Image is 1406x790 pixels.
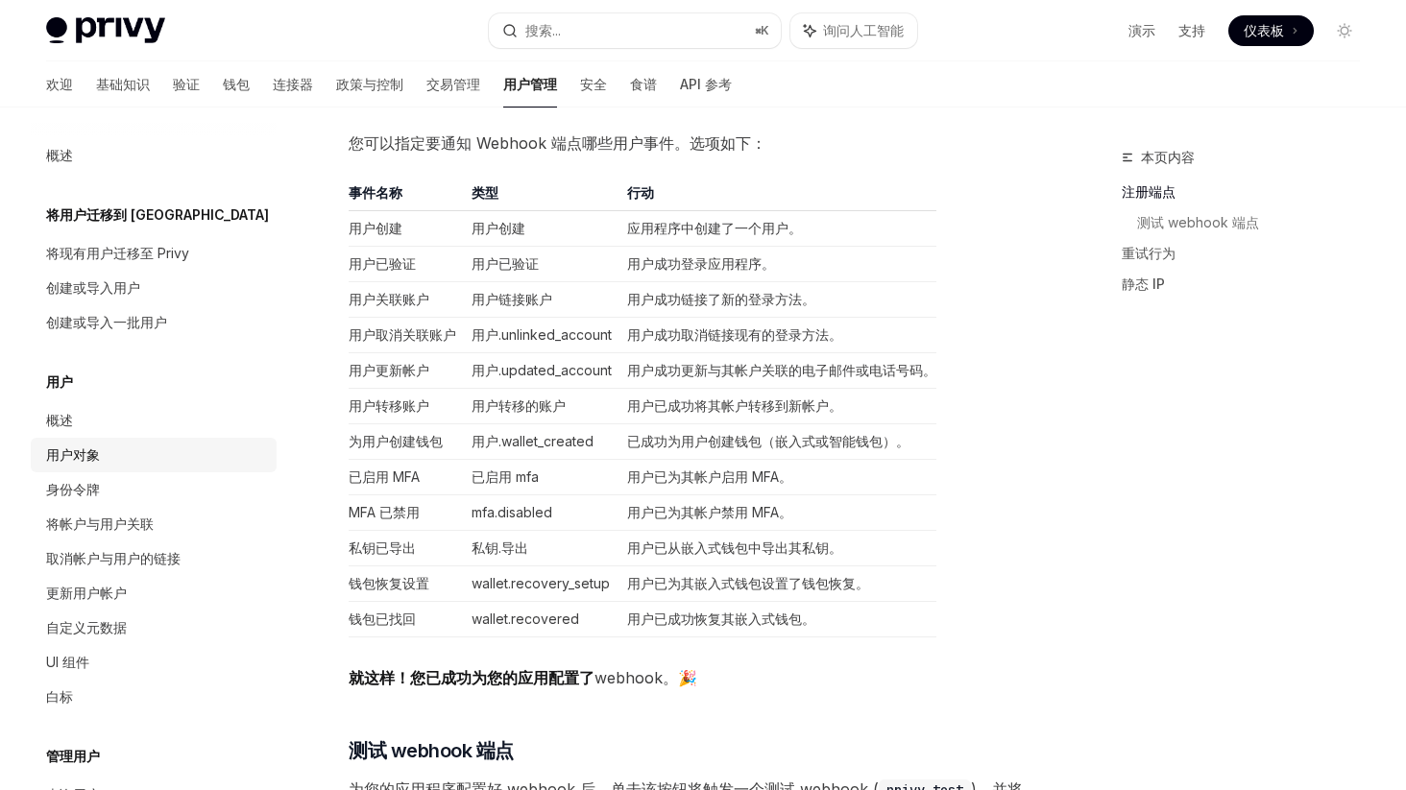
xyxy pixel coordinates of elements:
[1178,21,1205,40] a: 支持
[1137,214,1259,230] font: 测试 webhook 端点
[627,433,909,449] font: 已成功为用户创建钱包（嵌入式或智能钱包）。
[349,575,429,591] font: 钱包恢复设置
[31,305,277,340] a: 创建或导入一批用户
[790,13,917,48] button: 询问人工智能
[31,271,277,305] a: 创建或导入用户
[46,76,73,92] font: 欢迎
[1122,245,1176,261] font: 重试行为
[680,76,732,92] font: API 参考
[46,585,127,601] font: 更新用户帐户
[627,575,869,591] font: 用户已为其嵌入式钱包设置了钱包恢复。
[755,23,761,37] font: ⌘
[472,397,566,414] font: 用户转移的账户
[46,515,154,532] font: 将帐户与用户关联
[472,184,498,201] font: 类型
[46,619,127,635] font: 自定义元数据
[594,668,697,687] font: webhook。🎉
[31,438,277,472] a: 用户对象
[349,668,594,687] font: 就这样！您已成功为您的应用配置了
[349,184,402,201] font: 事件名称
[1128,22,1155,38] font: 演示
[823,22,904,38] font: 询问人工智能
[630,61,657,108] a: 食谱
[627,326,842,343] font: 用户成功取消链接现有的登录方法。
[349,610,416,627] font: 钱包已找回
[1137,207,1375,238] a: 测试 webhook 端点
[627,397,842,414] font: 用户已成功将其帐户转移到新帐户。
[761,23,769,37] font: K
[46,412,73,428] font: 概述
[31,138,277,173] a: 概述
[349,433,443,449] font: 为用户创建钱包
[273,76,313,92] font: 连接器
[472,433,594,449] font: 用户.wallet_created
[31,645,277,680] a: UI 组件
[1178,22,1205,38] font: 支持
[627,291,815,307] font: 用户成功链接了新的登录方法。
[46,206,269,223] font: 将用户迁移到 [GEOGRAPHIC_DATA]
[46,373,73,390] font: 用户
[31,680,277,714] a: 白标
[46,314,167,330] font: 创建或导入一批用户
[223,61,250,108] a: 钱包
[96,61,150,108] a: 基础知识
[336,76,403,92] font: 政策与控制
[349,468,420,485] font: 已启用 MFA
[1122,177,1375,207] a: 注册端点
[46,245,189,261] font: 将现有用户迁移至 Privy
[31,472,277,507] a: 身份令牌
[627,220,802,236] font: 应用程序中创建了一个用户。
[627,255,775,272] font: 用户成功登录应用程序。
[680,61,732,108] a: API 参考
[627,468,792,485] font: 用户已为其帐户启用 MFA。
[31,610,277,645] a: 自定义元数据
[472,220,525,236] font: 用户创建
[46,446,100,463] font: 用户对象
[1141,149,1195,165] font: 本页内容
[31,576,277,610] a: 更新用户帐户
[223,76,250,92] font: 钱包
[273,61,313,108] a: 连接器
[46,279,140,296] font: 创建或导入用户
[46,748,100,764] font: 管理用户
[1122,269,1375,299] a: 静态 IP
[1329,15,1360,46] button: 切换暗模式
[1122,183,1176,200] font: 注册端点
[1244,22,1284,38] font: 仪表板
[1122,275,1165,292] font: 静态 IP
[46,147,73,163] font: 概述
[426,61,480,108] a: 交易管理
[1228,15,1314,46] a: 仪表板
[173,76,200,92] font: 验证
[349,739,514,762] font: 测试 webhook 端点
[349,291,429,307] font: 用户关联账户
[46,481,100,497] font: 身份令牌
[46,550,181,566] font: 取消帐户与用户的链接
[472,255,539,272] font: 用户已验证
[349,504,420,520] font: MFA 已禁用
[46,61,73,108] a: 欢迎
[349,326,456,343] font: 用户取消关联账户
[173,61,200,108] a: 验证
[349,220,402,236] font: 用户创建
[472,326,612,343] font: 用户.unlinked_account
[472,468,539,485] font: 已启用 mfa
[349,397,429,414] font: 用户转移账户
[580,61,607,108] a: 安全
[627,504,792,520] font: 用户已为其帐户禁用 MFA。
[503,76,557,92] font: 用户管理
[96,76,150,92] font: 基础知识
[1128,21,1155,40] a: 演示
[349,133,766,153] font: 您可以指定要通知 Webhook 端点哪些用户事件。选项如下：
[627,539,842,556] font: 用户已从嵌入式钱包中导出其私钥。
[472,362,612,378] font: 用户.updated_account
[31,236,277,271] a: 将现有用户迁移至 Privy
[630,76,657,92] font: 食谱
[46,688,73,705] font: 白标
[31,541,277,576] a: 取消帐户与用户的链接
[489,13,780,48] button: 搜索...⌘K
[525,22,561,38] font: 搜索...
[336,61,403,108] a: 政策与控制
[472,610,579,627] font: wallet.recovered
[627,184,654,201] font: 行动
